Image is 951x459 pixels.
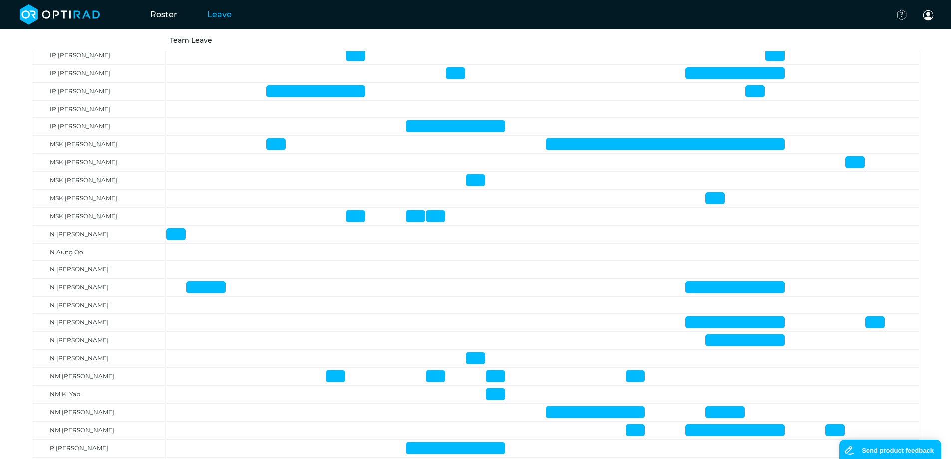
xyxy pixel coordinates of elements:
span: N [PERSON_NAME] [50,283,109,291]
span: NM [PERSON_NAME] [50,408,114,416]
span: MSK [PERSON_NAME] [50,194,117,202]
span: MSK [PERSON_NAME] [50,212,117,220]
span: IR [PERSON_NAME] [50,51,110,59]
span: NM Ki Yap [50,390,80,398]
img: brand-opti-rad-logos-blue-and-white-d2f68631ba2948856bd03f2d395fb146ddc8fb01b4b6e9315ea85fa773367... [20,4,100,25]
span: P [PERSON_NAME] [50,444,108,452]
span: N [PERSON_NAME] [50,230,109,238]
span: N [PERSON_NAME] [50,318,109,326]
span: IR [PERSON_NAME] [50,122,110,130]
a: Team Leave [170,36,212,45]
span: MSK [PERSON_NAME] [50,176,117,184]
span: NM [PERSON_NAME] [50,372,114,380]
span: N Aung Oo [50,248,83,256]
span: IR [PERSON_NAME] [50,87,110,95]
span: NM [PERSON_NAME] [50,426,114,434]
span: N [PERSON_NAME] [50,265,109,273]
span: IR [PERSON_NAME] [50,105,110,113]
span: MSK [PERSON_NAME] [50,158,117,166]
span: N [PERSON_NAME] [50,354,109,362]
span: N [PERSON_NAME] [50,301,109,309]
span: N [PERSON_NAME] [50,336,109,344]
span: MSK [PERSON_NAME] [50,140,117,148]
span: IR [PERSON_NAME] [50,69,110,77]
